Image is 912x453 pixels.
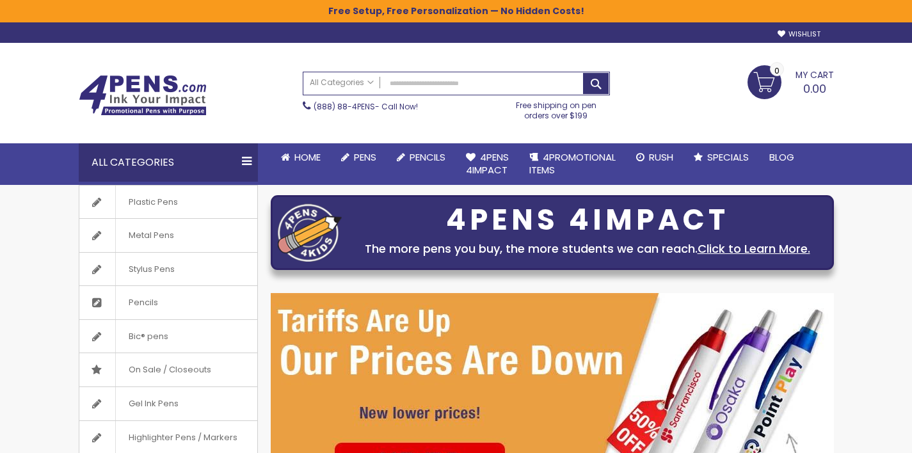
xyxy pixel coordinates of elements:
[310,77,374,88] span: All Categories
[410,150,445,164] span: Pencils
[115,353,224,386] span: On Sale / Closeouts
[649,150,673,164] span: Rush
[314,101,418,112] span: - Call Now!
[79,320,257,353] a: Bic® pens
[331,143,387,171] a: Pens
[502,95,610,121] div: Free shipping on pen orders over $199
[79,186,257,219] a: Plastic Pens
[79,253,257,286] a: Stylus Pens
[769,150,794,164] span: Blog
[354,150,376,164] span: Pens
[79,286,257,319] a: Pencils
[79,387,257,420] a: Gel Ink Pens
[314,101,375,112] a: (888) 88-4PENS
[684,143,759,171] a: Specials
[529,150,616,177] span: 4PROMOTIONAL ITEMS
[348,240,827,258] div: The more pens you buy, the more students we can reach.
[803,81,826,97] span: 0.00
[456,143,519,185] a: 4Pens4impact
[348,207,827,234] div: 4PENS 4IMPACT
[115,219,187,252] span: Metal Pens
[774,65,780,77] span: 0
[748,65,834,97] a: 0.00 0
[115,253,188,286] span: Stylus Pens
[626,143,684,171] a: Rush
[707,150,749,164] span: Specials
[519,143,626,185] a: 4PROMOTIONALITEMS
[115,186,191,219] span: Plastic Pens
[303,72,380,93] a: All Categories
[698,241,810,257] a: Click to Learn More.
[278,203,342,262] img: four_pen_logo.png
[294,150,321,164] span: Home
[115,387,191,420] span: Gel Ink Pens
[79,75,207,116] img: 4Pens Custom Pens and Promotional Products
[466,150,509,177] span: 4Pens 4impact
[759,143,804,171] a: Blog
[79,353,257,386] a: On Sale / Closeouts
[79,143,258,182] div: All Categories
[778,29,820,39] a: Wishlist
[115,286,171,319] span: Pencils
[271,143,331,171] a: Home
[79,219,257,252] a: Metal Pens
[387,143,456,171] a: Pencils
[115,320,181,353] span: Bic® pens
